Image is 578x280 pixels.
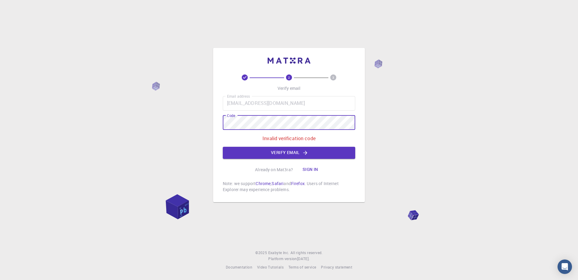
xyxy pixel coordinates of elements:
span: Documentation [226,265,252,269]
a: [DATE]. [297,256,310,262]
span: Platform version [268,256,297,262]
button: Verify email [223,147,355,159]
a: Exabyte Inc. [268,250,289,256]
a: Chrome [256,181,271,186]
label: Code [227,113,235,118]
span: Video Tutorials [257,265,284,269]
p: Already on Mat3ra? [255,167,293,173]
a: Privacy statement [321,264,352,270]
a: Terms of service [288,264,316,270]
span: All rights reserved. [291,250,323,256]
span: © 2025 [255,250,268,256]
label: Email address [227,94,250,99]
button: Sign in [298,164,323,176]
span: [DATE] . [297,256,310,261]
text: 2 [288,75,290,80]
div: Open Intercom Messenger [558,260,572,274]
p: Invalid verification code [263,135,315,142]
span: Terms of service [288,265,316,269]
span: Privacy statement [321,265,352,269]
a: Video Tutorials [257,264,284,270]
span: Exabyte Inc. [268,250,289,255]
p: Verify email [278,85,301,91]
text: 3 [332,75,334,80]
a: Safari [272,181,284,186]
p: Note: we support , and . Users of Internet Explorer may experience problems. [223,181,355,193]
a: Firefox [291,181,305,186]
a: Documentation [226,264,252,270]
